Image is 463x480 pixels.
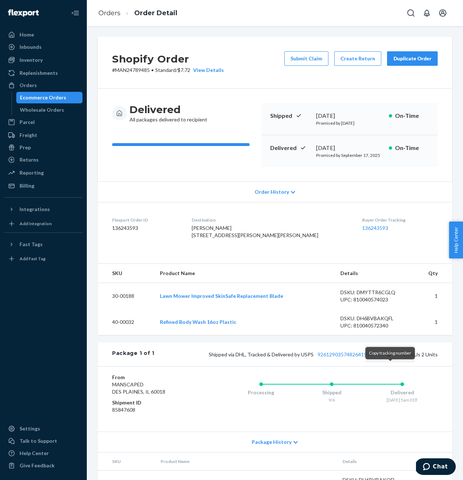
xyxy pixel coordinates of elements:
[20,220,52,227] div: Add Integration
[112,374,197,381] dt: From
[4,142,82,153] a: Prep
[154,264,334,283] th: Product Name
[20,156,39,163] div: Returns
[449,222,463,258] button: Help Center
[20,31,34,38] div: Home
[20,206,50,213] div: Integrations
[297,397,367,403] div: 9/6
[160,319,236,325] a: Refined Body Wash 16oz Plastic
[340,315,407,322] div: DSKU: DH6BVBAKQFL
[20,182,34,189] div: Billing
[316,120,383,126] p: Promised by [DATE]
[20,94,66,101] div: Ecommerce Orders
[112,67,224,74] p: # MAN24789485 / $7.72
[16,104,83,116] a: Wholesale Orders
[420,6,434,20] button: Open notifications
[334,51,381,66] button: Create Return
[226,389,296,396] div: Processing
[340,322,407,329] div: UPC: 810040572340
[4,218,82,230] a: Add Integration
[387,51,438,66] button: Duplicate Order
[362,217,438,223] dt: Buyer Order Tracking
[436,6,450,20] button: Open account menu
[369,350,411,356] span: Copy tracking number
[20,56,43,64] div: Inventory
[4,54,82,66] a: Inventory
[316,144,383,152] div: [DATE]
[404,6,418,20] button: Open Search Box
[20,119,35,126] div: Parcel
[93,3,183,24] ol: breadcrumbs
[98,9,120,17] a: Orders
[129,103,207,116] h3: Delivered
[395,112,429,120] p: On-Time
[255,188,289,196] span: Order History
[129,103,207,123] div: All packages delivered to recipient
[4,154,82,166] a: Returns
[395,144,429,152] p: On-Time
[393,55,432,62] div: Duplicate Order
[98,283,154,309] td: 30-00188
[4,80,82,91] a: Orders
[154,350,438,359] div: 2 SKUs 2 Units
[20,462,55,469] div: Give Feedback
[270,112,310,120] p: Shipped
[155,453,337,471] th: Product Name
[252,438,292,446] span: Package History
[112,406,197,413] dd: 85847608
[20,425,40,432] div: Settings
[297,389,367,396] div: Shipped
[335,264,413,283] th: Details
[190,67,224,74] button: View Details
[155,67,176,73] span: Standard
[4,239,82,250] button: Fast Tags
[4,423,82,434] a: Settings
[8,9,39,17] img: Flexport logo
[112,399,197,406] dt: Shipment ID
[112,224,180,232] dd: 136243593
[192,217,351,223] dt: Destination
[318,351,381,357] a: 9261290357482641999004
[4,129,82,141] a: Freight
[20,144,31,151] div: Prep
[367,389,438,396] div: Delivered
[4,203,82,215] button: Integrations
[4,41,82,53] a: Inbounds
[270,144,310,152] p: Delivered
[340,296,407,303] div: UPC: 810040574023
[316,112,383,120] div: [DATE]
[16,92,83,103] a: Ecommerce Orders
[20,437,57,445] div: Talk to Support
[98,453,155,471] th: SKU
[20,256,46,262] div: Add Fast Tag
[4,460,82,471] button: Give Feedback
[4,180,82,192] a: Billing
[20,82,37,89] div: Orders
[98,309,154,335] td: 40-00032
[20,106,64,113] div: Wholesale Orders
[284,51,328,66] button: Submit Claim
[134,9,177,17] a: Order Detail
[367,397,438,403] div: [DATE] 5am EDT
[4,29,82,40] a: Home
[112,350,154,359] div: Package 1 of 1
[4,253,82,265] a: Add Fast Tag
[4,116,82,128] a: Parcel
[4,167,82,179] a: Reporting
[337,453,415,471] th: Details
[112,381,165,395] span: MANSCAPED DES PLAINES, IL 60018
[209,351,394,357] span: Shipped via DHL, Tracked & Delivered by USPS
[362,225,388,231] a: 136243593
[112,51,224,67] h2: Shopify Order
[112,217,180,223] dt: Flexport Order ID
[316,152,383,158] p: Promised by September 17, 2025
[20,132,37,139] div: Freight
[20,169,44,176] div: Reporting
[415,453,452,471] th: Qty
[4,447,82,459] a: Help Center
[416,458,456,476] iframe: Opens a widget where you can chat to one of our agents
[20,241,43,248] div: Fast Tags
